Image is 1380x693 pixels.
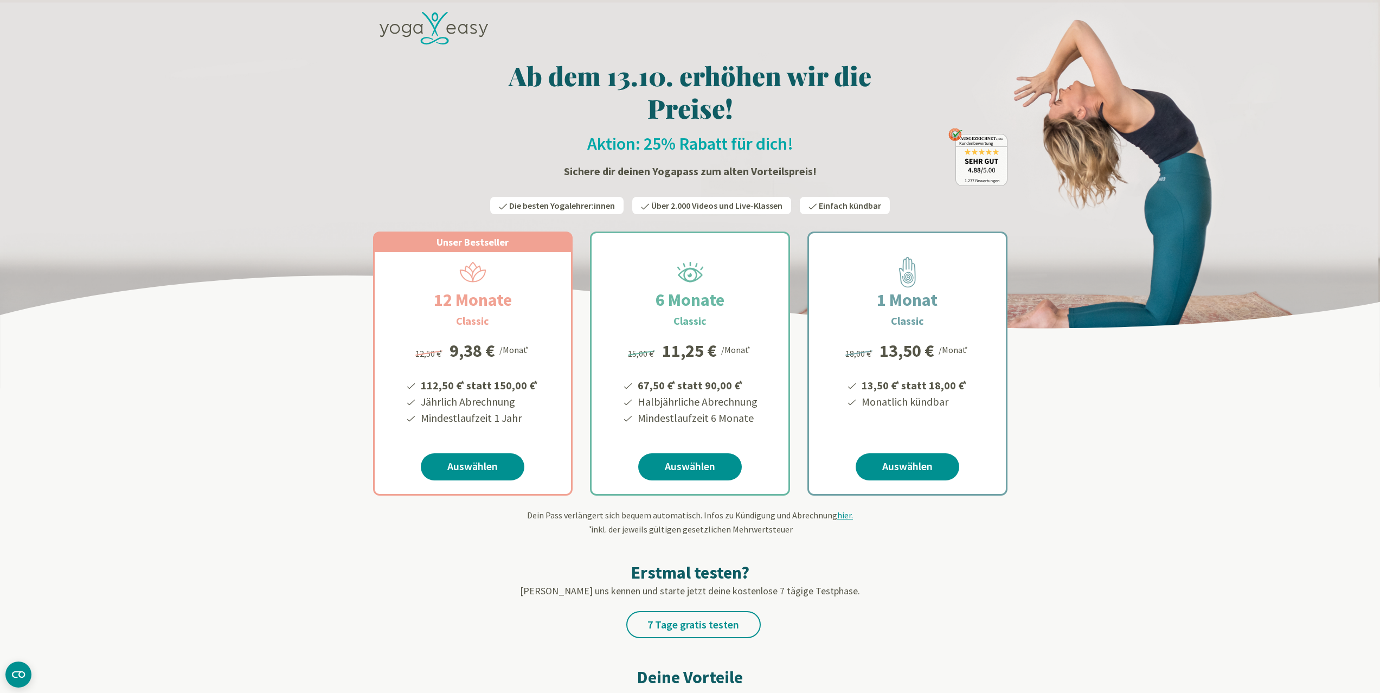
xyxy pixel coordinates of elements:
[856,453,959,480] a: Auswählen
[373,133,1007,155] h2: Aktion: 25% Rabatt für dich!
[636,410,758,426] li: Mindestlaufzeit 6 Monate
[419,375,540,394] li: 112,50 € statt 150,00 €
[651,200,782,211] span: Über 2.000 Videos und Live-Klassen
[373,509,1007,536] div: Dein Pass verlängert sich bequem automatisch. Infos zu Kündigung und Abrechnung
[588,524,793,535] span: inkl. der jeweils gültigen gesetzlichen Mehrwertsteuer
[419,394,540,410] li: Jährlich Abrechnung
[837,510,853,521] span: hier.
[626,611,761,638] a: 7 Tage gratis testen
[628,348,657,359] span: 15,00 €
[845,348,874,359] span: 18,00 €
[860,394,968,410] li: Monatlich kündbar
[408,287,538,313] h2: 12 Monate
[662,342,717,360] div: 11,25 €
[437,236,509,248] span: Unser Bestseller
[630,287,750,313] h2: 6 Monate
[421,453,524,480] a: Auswählen
[373,583,1007,598] p: [PERSON_NAME] uns kennen und starte jetzt deine kostenlose 7 tägige Testphase.
[373,664,1007,690] h2: Deine Vorteile
[636,394,758,410] li: Halbjährliche Abrechnung
[819,200,881,211] span: Einfach kündbar
[721,342,752,356] div: /Monat
[373,59,1007,124] h1: Ab dem 13.10. erhöhen wir die Preise!
[891,313,924,329] h3: Classic
[419,410,540,426] li: Mindestlaufzeit 1 Jahr
[860,375,968,394] li: 13,50 € statt 18,00 €
[851,287,964,313] h2: 1 Monat
[636,375,758,394] li: 67,50 € statt 90,00 €
[638,453,742,480] a: Auswählen
[499,342,530,356] div: /Monat
[509,200,615,211] span: Die besten Yogalehrer:innen
[456,313,489,329] h3: Classic
[415,348,444,359] span: 12,50 €
[5,662,31,688] button: CMP-Widget öffnen
[373,562,1007,583] h2: Erstmal testen?
[673,313,707,329] h3: Classic
[880,342,934,360] div: 13,50 €
[450,342,495,360] div: 9,38 €
[939,342,970,356] div: /Monat
[948,128,1007,186] img: ausgezeichnet_badge.png
[564,164,817,178] strong: Sichere dir deinen Yogapass zum alten Vorteilspreis!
